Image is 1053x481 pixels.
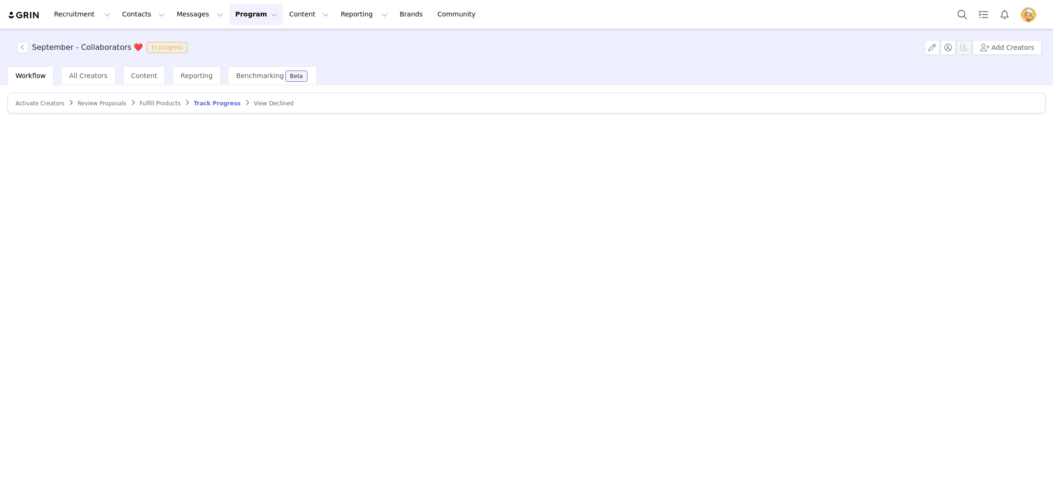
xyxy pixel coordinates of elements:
button: Recruitment [48,4,116,25]
span: Workflow [16,72,46,79]
h3: September - Collaborators ❤️ [32,42,143,53]
span: Reporting [181,72,212,79]
span: In progress [147,42,188,53]
span: All Creators [69,72,107,79]
span: Review Proposals [78,100,126,107]
button: Profile [1015,7,1045,22]
img: grin logo [8,11,40,20]
img: cb0713aa-510e-4d92-b486-84fc03356121.png [1021,7,1036,22]
button: Reporting [335,4,393,25]
button: Add Creators [973,40,1042,55]
button: Content [283,4,335,25]
span: Fulfill Products [140,100,181,107]
a: Brands [394,4,431,25]
span: Benchmarking [236,72,283,79]
button: Messages [171,4,229,25]
button: Notifications [994,4,1015,25]
div: Beta [290,73,303,79]
a: Tasks [973,4,994,25]
span: Content [131,72,157,79]
button: Search [952,4,973,25]
a: Community [432,4,486,25]
span: View Declined [254,100,294,107]
span: Track Progress [194,100,241,107]
button: Contacts [117,4,171,25]
button: Program [229,4,283,25]
span: Activate Creators [16,100,64,107]
span: [object Object] [17,42,191,53]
